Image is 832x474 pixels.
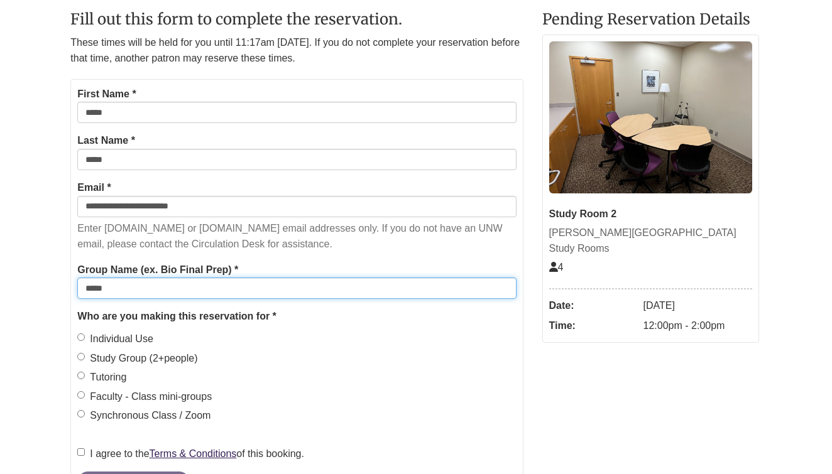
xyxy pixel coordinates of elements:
[77,350,197,367] label: Study Group (2+people)
[549,41,752,193] img: Study Room 2
[542,11,759,28] h2: Pending Reservation Details
[77,353,85,360] input: Study Group (2+people)
[77,220,516,252] p: Enter [DOMAIN_NAME] or [DOMAIN_NAME] email addresses only. If you do not have an UNW email, pleas...
[77,369,126,385] label: Tutoring
[77,448,85,456] input: I agree to theTerms & Conditionsof this booking.
[70,11,523,28] h2: Fill out this form to complete the reservation.
[77,262,238,278] label: Group Name (ex. Bio Final Prep) *
[77,410,85,417] input: Synchronous Class / Zoom
[150,448,237,459] a: Terms & Conditions
[77,308,516,325] legend: Who are you making this reservation for *
[77,389,212,405] label: Faculty - Class mini-groups
[77,407,211,424] label: Synchronous Class / Zoom
[549,296,637,316] dt: Date:
[643,316,752,336] dd: 12:00pm - 2:00pm
[77,446,304,462] label: I agree to the of this booking.
[77,372,85,379] input: Tutoring
[77,391,85,399] input: Faculty - Class mini-groups
[77,86,136,102] label: First Name *
[77,331,153,347] label: Individual Use
[70,35,523,67] p: These times will be held for you until 11:17am [DATE]. If you do not complete your reservation be...
[77,132,135,149] label: Last Name *
[77,180,111,196] label: Email *
[549,316,637,336] dt: Time:
[549,206,752,222] div: Study Room 2
[643,296,752,316] dd: [DATE]
[549,225,752,257] div: [PERSON_NAME][GEOGRAPHIC_DATA] Study Rooms
[77,333,85,341] input: Individual Use
[549,262,564,272] span: The capacity of this space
